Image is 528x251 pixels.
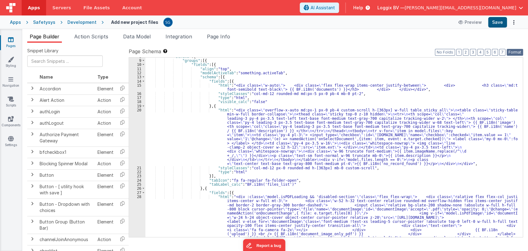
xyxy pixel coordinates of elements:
[33,19,55,25] div: Safetysys
[84,5,110,11] span: File Assets
[405,5,516,11] span: [PERSON_NAME][EMAIL_ADDRESS][DOMAIN_NAME]
[488,17,507,28] button: Save
[95,216,116,234] td: Element
[37,117,95,129] td: authLogout
[95,94,116,106] td: Action
[95,169,116,181] td: Element
[509,18,518,27] button: Options
[129,58,145,63] div: 9
[129,83,145,92] div: 15
[52,5,71,11] span: Servers
[300,2,339,13] button: AI Assistant
[499,49,505,56] button: 7
[129,71,145,75] div: 12
[67,19,97,25] div: Development
[353,5,363,11] span: Help
[37,234,95,245] td: channelJoinAnonymous
[311,5,335,11] span: AI Assistant
[129,178,145,182] div: 24
[95,234,116,245] td: Action
[111,20,158,24] h4: Add new project files
[165,33,192,40] span: Integration
[37,83,95,95] td: Accordion
[129,100,145,104] div: 18
[377,5,405,11] span: Loggix BV —
[27,55,103,67] input: Search Snippets ...
[455,17,486,27] button: Preview
[456,49,461,56] button: 1
[27,48,58,54] span: Snippet Library
[74,33,108,40] span: Action Scripts
[129,67,145,71] div: 11
[97,74,108,80] span: Type
[164,18,172,27] img: 385c22c1e7ebf23f884cbf6fb2c72b80
[129,75,145,79] div: 13
[435,49,455,56] button: No Folds
[129,170,145,174] div: 22
[95,181,116,198] td: Element
[129,186,145,190] div: 26
[123,33,151,40] span: Data Model
[507,49,523,56] button: Format
[37,216,95,234] td: Button Group (Button Bar)
[207,33,230,40] span: Page Info
[129,79,145,83] div: 14
[95,158,116,169] td: Action
[492,49,498,56] button: 6
[28,5,40,11] span: Apps
[129,63,145,67] div: 10
[129,166,145,170] div: 21
[37,181,95,198] td: Button - [ utility hook with save ]
[95,129,116,146] td: Element
[129,108,145,166] div: 20
[377,5,523,11] button: Loggix BV — [PERSON_NAME][EMAIL_ADDRESS][DOMAIN_NAME]
[30,33,59,40] span: Page Builder
[37,146,95,158] td: bfcheckbox1
[37,94,95,106] td: Alert Action
[95,146,116,158] td: Element
[95,106,116,117] td: Action
[95,83,116,95] td: Element
[129,182,145,186] div: 25
[95,198,116,216] td: Element
[40,74,53,80] span: Name
[37,169,95,181] td: Button
[10,19,21,25] div: Apps
[470,49,476,56] button: 3
[129,174,145,178] div: 23
[37,129,95,146] td: Authorize Payment Gateway
[485,49,491,56] button: 5
[37,158,95,169] td: Blocking Spinner Modal
[37,106,95,117] td: authLogin
[129,96,145,100] div: 17
[37,198,95,216] td: Button - Dropdown with choices
[129,191,145,195] div: 27
[95,117,116,129] td: Action
[129,104,145,108] div: 19
[477,49,483,56] button: 4
[129,92,145,96] div: 16
[463,49,469,56] button: 2
[129,48,161,55] span: Page Schema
